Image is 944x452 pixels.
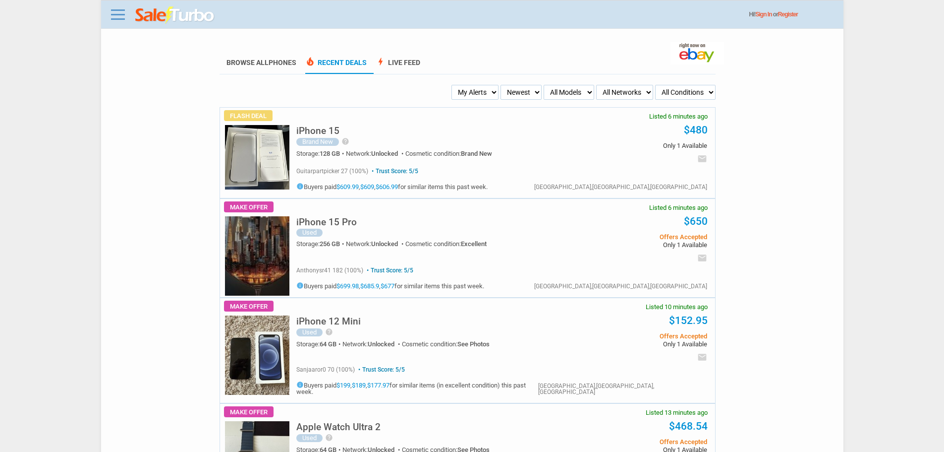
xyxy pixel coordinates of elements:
[226,59,296,66] a: Browse AllPhones
[557,234,707,240] span: Offers Accepted
[135,6,215,24] img: saleturbo.com - Online Deals and Discount Coupons
[225,216,289,296] img: s-l225.jpg
[360,282,379,290] a: $685.9
[697,352,707,362] i: email
[557,341,707,347] span: Only 1 Available
[296,366,355,373] span: sanjaaror0 70 (100%)
[224,406,274,417] span: Make Offer
[296,422,381,432] h5: Apple Watch Ultra 2
[224,301,274,312] span: Make Offer
[778,11,798,18] a: Register
[296,126,339,135] h5: iPhone 15
[457,340,490,348] span: See Photos
[534,283,707,289] div: [GEOGRAPHIC_DATA],[GEOGRAPHIC_DATA],[GEOGRAPHIC_DATA]
[646,304,708,310] span: Listed 10 minutes ago
[649,113,708,120] span: Listed 6 minutes ago
[646,409,708,416] span: Listed 13 minutes ago
[296,282,484,289] h5: Buyers paid , , for similar items this past week.
[356,366,405,373] span: Trust Score: 5/5
[557,439,707,445] span: Offers Accepted
[325,434,333,442] i: help
[296,341,342,347] div: Storage:
[296,150,346,157] div: Storage:
[684,124,708,136] a: $480
[371,150,398,157] span: Unlocked
[320,340,336,348] span: 64 GB
[371,240,398,248] span: Unlocked
[756,11,772,18] a: Sign In
[336,183,359,191] a: $609.99
[381,282,394,290] a: $677
[296,183,304,190] i: info
[320,240,340,248] span: 256 GB
[557,333,707,339] span: Offers Accepted
[336,382,350,389] a: $199
[296,328,323,336] div: Used
[296,128,339,135] a: iPhone 15
[305,59,367,74] a: local_fire_departmentRecent Deals
[538,383,707,395] div: [GEOGRAPHIC_DATA],[GEOGRAPHIC_DATA],[GEOGRAPHIC_DATA]
[346,241,405,247] div: Network:
[557,142,707,149] span: Only 1 Available
[296,217,357,227] h5: iPhone 15 Pro
[370,168,418,175] span: Trust Score: 5/5
[376,183,398,191] a: $606.99
[296,183,488,190] h5: Buyers paid , , for similar items this past week.
[342,341,402,347] div: Network:
[368,340,394,348] span: Unlocked
[341,137,349,145] i: help
[336,282,359,290] a: $699.98
[296,168,368,175] span: guitarpartpicker 27 (100%)
[649,204,708,211] span: Listed 6 minutes ago
[367,382,389,389] a: $177.97
[557,242,707,248] span: Only 1 Available
[346,150,405,157] div: Network:
[405,241,487,247] div: Cosmetic condition:
[296,282,304,289] i: info
[534,184,707,190] div: [GEOGRAPHIC_DATA],[GEOGRAPHIC_DATA],[GEOGRAPHIC_DATA]
[697,253,707,263] i: email
[749,11,756,18] span: Hi!
[669,315,708,326] a: $152.95
[224,201,274,212] span: Make Offer
[352,382,366,389] a: $189
[773,11,798,18] span: or
[296,219,357,227] a: iPhone 15 Pro
[365,267,413,274] span: Trust Score: 5/5
[269,59,296,66] span: Phones
[225,316,289,395] img: s-l225.jpg
[697,154,707,164] i: email
[296,267,363,274] span: anthonysr41 182 (100%)
[405,150,492,157] div: Cosmetic condition:
[296,319,361,326] a: iPhone 12 Mini
[461,150,492,157] span: Brand New
[320,150,340,157] span: 128 GB
[296,317,361,326] h5: iPhone 12 Mini
[296,241,346,247] div: Storage:
[376,59,420,74] a: boltLive Feed
[402,341,490,347] div: Cosmetic condition:
[225,125,289,190] img: s-l225.jpg
[684,215,708,227] a: $650
[224,110,273,121] span: Flash Deal
[461,240,487,248] span: Excellent
[296,424,381,432] a: Apple Watch Ultra 2
[296,229,323,237] div: Used
[325,328,333,336] i: help
[360,183,374,191] a: $609
[376,57,386,66] span: bolt
[669,420,708,432] a: $468.54
[305,57,315,66] span: local_fire_department
[296,138,339,146] div: Brand New
[296,381,304,388] i: info
[296,381,538,395] h5: Buyers paid , , for similar items (in excellent condition) this past week.
[296,434,323,442] div: Used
